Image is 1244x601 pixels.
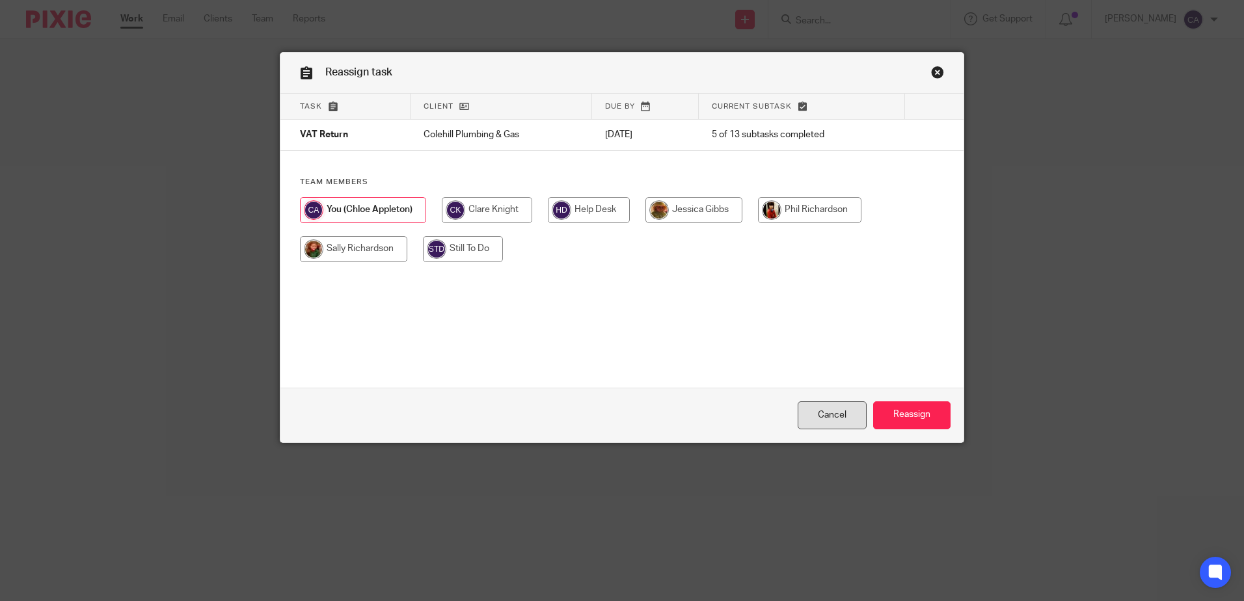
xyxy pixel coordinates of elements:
[605,128,686,141] p: [DATE]
[325,67,392,77] span: Reassign task
[798,401,867,429] a: Close this dialog window
[300,177,944,187] h4: Team members
[712,103,792,110] span: Current subtask
[699,120,906,151] td: 5 of 13 subtasks completed
[931,66,944,83] a: Close this dialog window
[300,131,348,140] span: VAT Return
[605,103,635,110] span: Due by
[424,103,453,110] span: Client
[873,401,951,429] input: Reassign
[300,103,322,110] span: Task
[424,128,579,141] p: Colehill Plumbing & Gas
